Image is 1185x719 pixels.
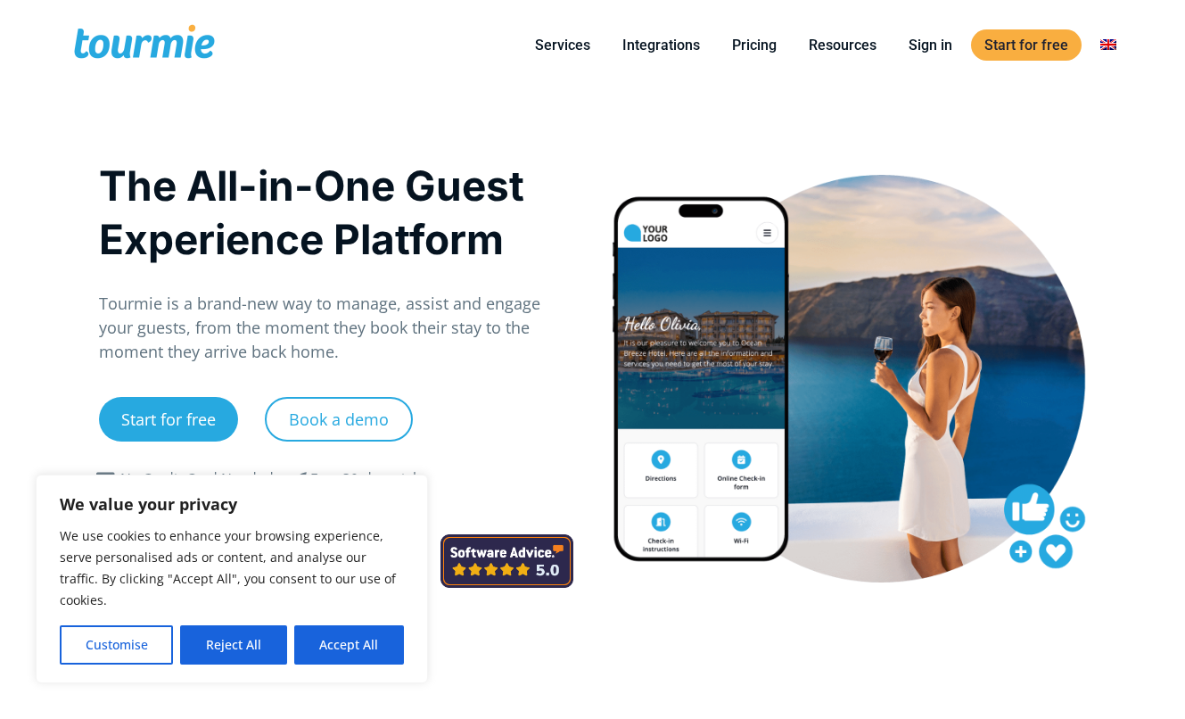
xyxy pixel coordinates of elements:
[278,468,321,490] span: 
[92,472,120,486] span: 
[522,34,604,56] a: Services
[99,397,238,442] a: Start for free
[294,625,404,665] button: Accept All
[719,34,790,56] a: Pricing
[795,34,890,56] a: Resources
[1087,34,1130,56] a: Switch to
[180,625,286,665] button: Reject All
[120,468,274,490] div: No Credit Card Needed
[971,29,1082,61] a: Start for free
[99,292,574,364] p: Tourmie is a brand-new way to manage, assist and engage your guests, from the moment they book th...
[895,34,966,56] a: Sign in
[99,159,574,266] h1: The All-in-One Guest Experience Platform
[609,34,713,56] a: Integrations
[310,468,416,490] div: Free 30-day trial
[60,525,404,611] p: We use cookies to enhance your browsing experience, serve personalised ads or content, and analys...
[60,625,173,665] button: Customise
[60,493,404,515] p: We value your privacy
[265,397,413,442] a: Book a demo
